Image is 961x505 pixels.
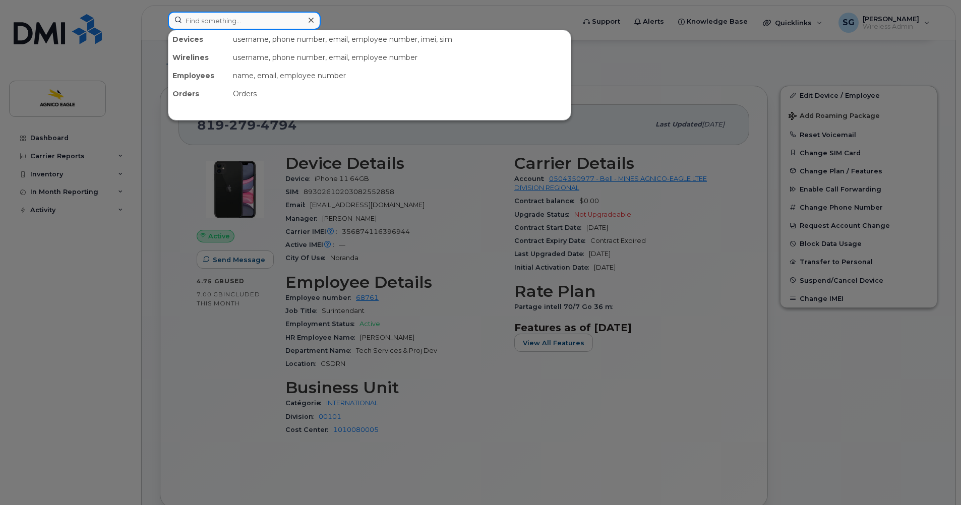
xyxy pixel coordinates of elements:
div: Devices [168,30,229,48]
div: Orders [168,85,229,103]
div: Orders [229,85,571,103]
div: name, email, employee number [229,67,571,85]
div: username, phone number, email, employee number, imei, sim [229,30,571,48]
div: username, phone number, email, employee number [229,48,571,67]
input: Find something... [168,12,321,30]
div: Wirelines [168,48,229,67]
div: Employees [168,67,229,85]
